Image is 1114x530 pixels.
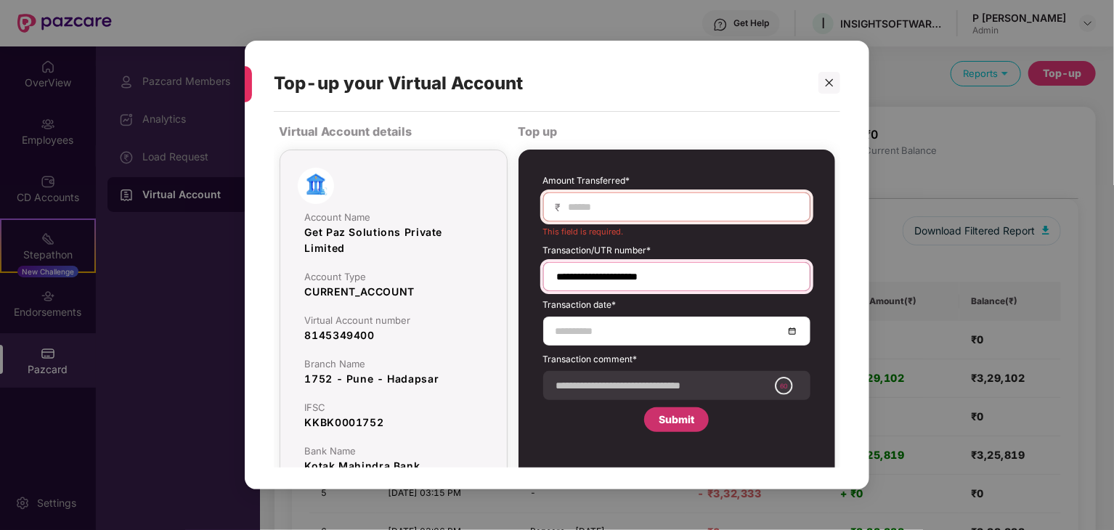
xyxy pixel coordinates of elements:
[780,382,788,390] text: 60
[298,168,334,204] img: bank-image
[519,119,835,144] div: Top up
[543,244,810,262] label: Transaction/UTR number*
[824,78,834,88] span: close
[305,211,482,223] div: Account Name
[305,401,482,413] div: IFSC
[543,353,810,371] label: Transaction comment*
[305,224,482,256] div: Get Paz Solutions Private Limited
[305,327,482,343] div: 8145349400
[305,371,482,387] div: 1752 - Pune - Hadapsar
[274,55,793,112] div: Top-up your Virtual Account
[305,271,482,282] div: Account Type
[543,174,810,192] label: Amount Transferred*
[543,221,810,237] div: This field is required.
[305,314,482,326] div: Virtual Account number
[305,415,482,431] div: KKBK0001752
[556,200,567,214] span: ₹
[305,458,482,474] div: Kotak Mahindra Bank
[305,358,482,370] div: Branch Name
[305,445,482,457] div: Bank Name
[280,119,508,144] div: Virtual Account details
[543,298,810,317] label: Transaction date*
[305,284,482,300] div: CURRENT_ACCOUNT
[659,412,694,428] div: Submit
